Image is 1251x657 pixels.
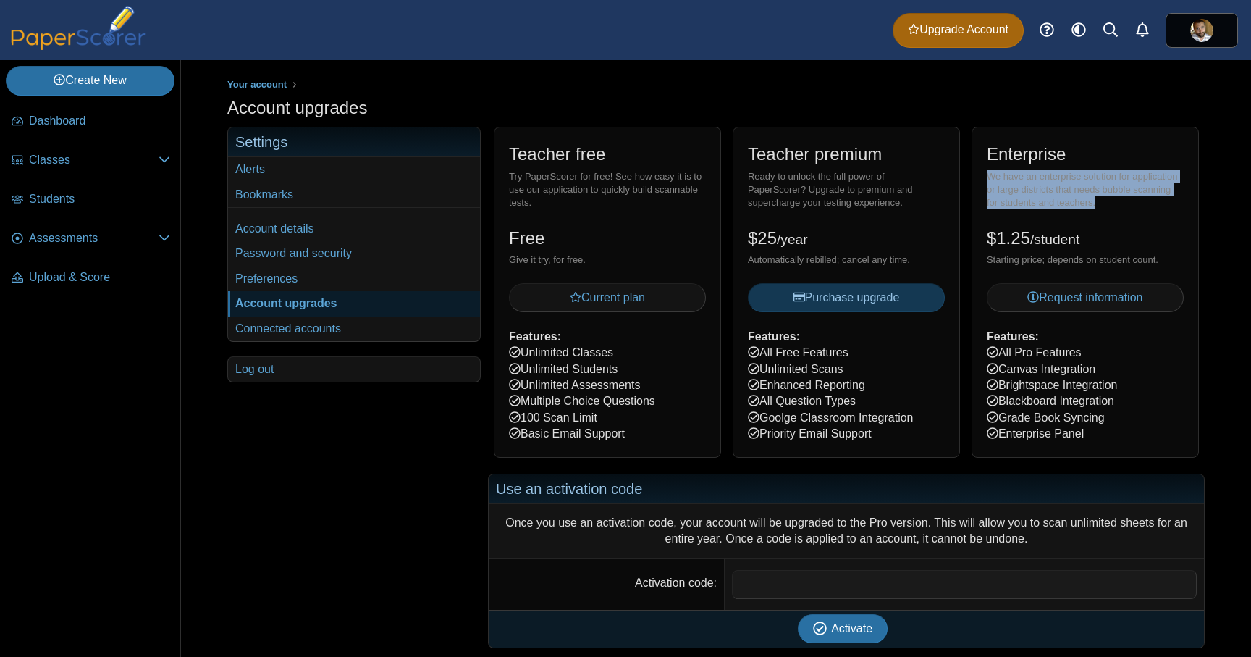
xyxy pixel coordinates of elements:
[1030,232,1079,247] small: /student
[1126,14,1158,46] a: Alerts
[748,228,808,248] span: $25
[509,330,561,343] b: Features:
[748,283,945,312] button: Purchase upgrade
[228,291,480,316] a: Account upgrades
[494,127,721,457] div: Unlimited Classes Unlimited Students Unlimited Assessments Multiple Choice Questions 100 Scan Lim...
[228,267,480,291] a: Preferences
[509,170,706,210] div: Try PaperScorer for free! See how easy it is to use our application to quickly build scannable te...
[893,13,1024,48] a: Upgrade Account
[509,226,544,251] h2: Free
[6,66,174,95] a: Create New
[228,317,480,341] a: Connected accounts
[748,142,882,167] h2: Teacher premium
[509,283,706,312] button: Current plan
[228,127,480,157] h3: Settings
[987,170,1184,210] div: We have an enterprise solution for application or large districts that needs bubble scanning for ...
[228,157,480,182] a: Alerts
[29,113,170,129] span: Dashboard
[972,127,1199,457] div: All Pro Features Canvas Integration Brightspace Integration Blackboard Integration Grade Book Syn...
[6,40,151,52] a: PaperScorer
[733,127,960,457] div: All Free Features Unlimited Scans Enhanced Reporting All Question Types Goolge Classroom Integrat...
[29,269,170,285] span: Upload & Score
[987,226,1079,251] h2: $1.25
[489,474,1204,504] h2: Use an activation code
[748,170,945,210] div: Ready to unlock the full power of PaperScorer? Upgrade to premium and supercharge your testing ex...
[509,142,605,167] h2: Teacher free
[1166,13,1238,48] a: ps.R15yygvHfAtzu0c4
[509,254,706,267] div: Give it try, for free.
[6,143,176,178] a: Classes
[987,283,1184,312] a: Request information
[496,515,1197,548] div: Once you use an activation code, your account will be upgraded to the Pro version. This will allo...
[228,183,480,207] a: Bookmarks
[227,79,287,90] span: Your account
[1190,19,1213,42] img: ps.R15yygvHfAtzu0c4
[227,96,367,120] h1: Account upgrades
[6,222,176,256] a: Assessments
[831,622,872,635] span: Activate
[6,183,176,217] a: Students
[987,142,1066,167] h2: Enterprise
[6,6,151,50] img: PaperScorer
[6,104,176,139] a: Dashboard
[987,330,1039,343] b: Features:
[1190,19,1213,42] span: Robert Velton
[777,232,808,247] small: /year
[6,261,176,296] a: Upload & Score
[29,230,159,246] span: Assessments
[570,291,645,304] span: Current plan
[228,217,480,241] a: Account details
[987,254,1184,267] div: Starting price; depends on student count.
[224,76,290,94] a: Your account
[1027,291,1142,304] span: Request information
[29,152,159,168] span: Classes
[748,330,800,343] b: Features:
[228,357,480,382] a: Log out
[748,254,945,267] div: Automatically rebilled; cancel any time.
[908,22,1008,38] span: Upgrade Account
[228,241,480,266] a: Password and security
[793,291,900,304] span: Purchase upgrade
[29,191,170,207] span: Students
[798,614,888,643] button: Activate
[635,577,717,589] label: Activation code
